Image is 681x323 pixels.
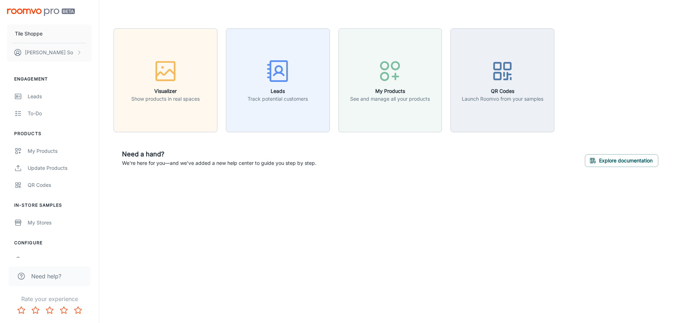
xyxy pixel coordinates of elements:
img: Roomvo PRO Beta [7,9,75,16]
h6: QR Codes [462,87,543,95]
h6: My Products [350,87,430,95]
a: Explore documentation [585,156,658,163]
p: Show products in real spaces [131,95,200,103]
button: LeadsTrack potential customers [226,28,330,132]
p: Track potential customers [248,95,308,103]
button: [PERSON_NAME] So [7,43,92,62]
button: Explore documentation [585,154,658,167]
h6: Leads [248,87,308,95]
p: [PERSON_NAME] So [25,49,73,56]
div: Leads [28,93,92,100]
button: My ProductsSee and manage all your products [338,28,442,132]
a: My ProductsSee and manage all your products [338,76,442,83]
div: To-do [28,110,92,117]
p: See and manage all your products [350,95,430,103]
p: Tile Shoppe [15,30,43,38]
button: VisualizerShow products in real spaces [113,28,217,132]
button: Tile Shoppe [7,24,92,43]
p: We're here for you—and we've added a new help center to guide you step by step. [122,159,316,167]
h6: Need a hand? [122,149,316,159]
a: QR CodesLaunch Roomvo from your samples [450,76,554,83]
div: QR Codes [28,181,92,189]
h6: Visualizer [131,87,200,95]
a: LeadsTrack potential customers [226,76,330,83]
button: QR CodesLaunch Roomvo from your samples [450,28,554,132]
div: My Products [28,147,92,155]
p: Launch Roomvo from your samples [462,95,543,103]
div: Update Products [28,164,92,172]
